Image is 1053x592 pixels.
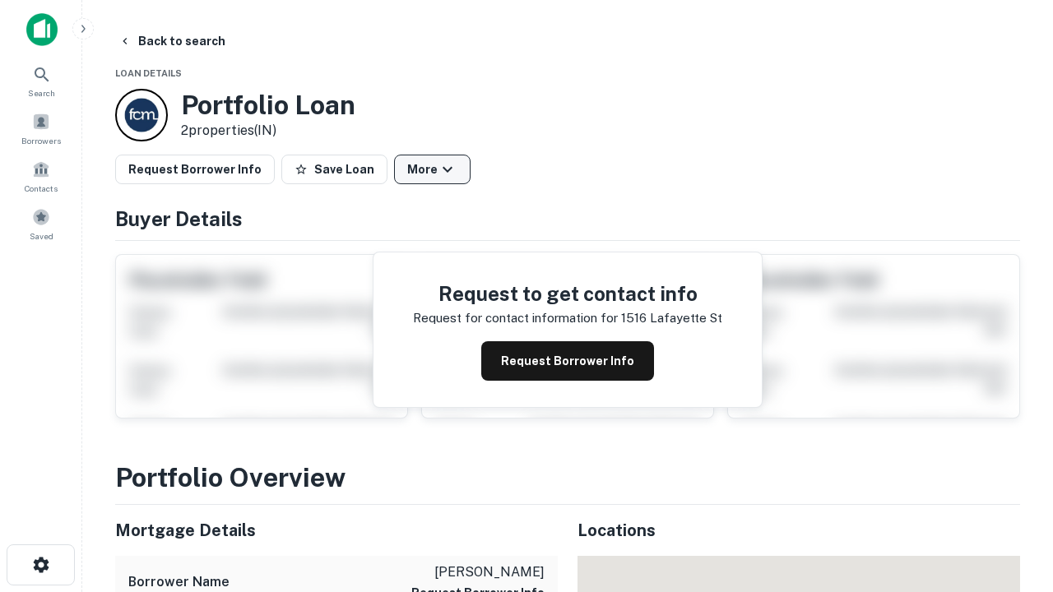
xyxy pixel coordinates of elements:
img: capitalize-icon.png [26,13,58,46]
span: Search [28,86,55,99]
span: Saved [30,229,53,243]
iframe: Chat Widget [971,408,1053,487]
span: Loan Details [115,68,182,78]
button: Save Loan [281,155,387,184]
button: Request Borrower Info [115,155,275,184]
h3: Portfolio Loan [181,90,355,121]
h3: Portfolio Overview [115,458,1020,497]
h4: Request to get contact info [413,279,722,308]
button: More [394,155,471,184]
h6: Borrower Name [128,572,230,592]
button: Request Borrower Info [481,341,654,381]
p: 1516 lafayette st [621,308,722,328]
button: Back to search [112,26,232,56]
a: Borrowers [5,106,77,150]
h5: Locations [578,518,1020,543]
p: 2 properties (IN) [181,121,355,141]
h4: Buyer Details [115,204,1020,234]
a: Search [5,58,77,103]
p: [PERSON_NAME] [411,562,545,582]
a: Saved [5,201,77,246]
span: Contacts [25,182,58,195]
a: Contacts [5,154,77,198]
p: Request for contact information for [413,308,618,328]
span: Borrowers [21,134,61,147]
h5: Mortgage Details [115,518,558,543]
